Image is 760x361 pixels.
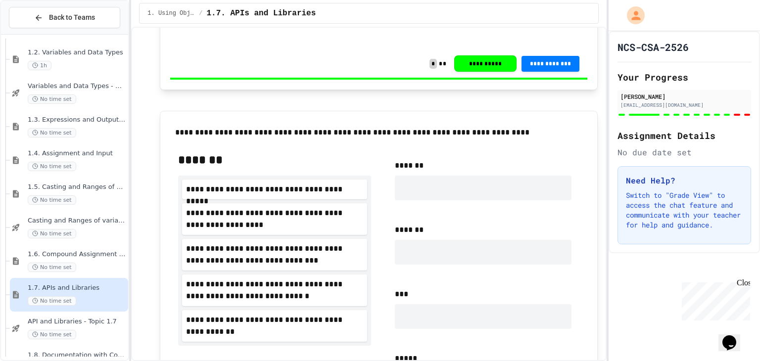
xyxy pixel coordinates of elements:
[28,229,76,238] span: No time set
[28,284,126,292] span: 1.7. APIs and Libraries
[9,7,120,28] button: Back to Teams
[28,162,76,171] span: No time set
[4,4,68,63] div: Chat with us now!Close
[617,70,751,84] h2: Your Progress
[626,175,743,186] h3: Need Help?
[28,61,51,70] span: 1h
[718,321,750,351] iframe: chat widget
[617,129,751,142] h2: Assignment Details
[28,183,126,191] span: 1.5. Casting and Ranges of Values
[28,128,76,137] span: No time set
[206,7,316,19] span: 1.7. APIs and Libraries
[28,195,76,205] span: No time set
[28,330,76,339] span: No time set
[617,146,751,158] div: No due date set
[28,317,126,326] span: API and Libraries - Topic 1.7
[617,4,647,27] div: My Account
[28,116,126,124] span: 1.3. Expressions and Output [New]
[28,217,126,225] span: Casting and Ranges of variables - Quiz
[49,12,95,23] span: Back to Teams
[28,149,126,158] span: 1.4. Assignment and Input
[28,48,126,57] span: 1.2. Variables and Data Types
[147,9,195,17] span: 1. Using Objects and Methods
[28,250,126,259] span: 1.6. Compound Assignment Operators
[28,94,76,104] span: No time set
[28,296,76,306] span: No time set
[620,92,748,101] div: [PERSON_NAME]
[28,263,76,272] span: No time set
[626,190,743,230] p: Switch to "Grade View" to access the chat feature and communicate with your teacher for help and ...
[678,278,750,320] iframe: chat widget
[199,9,202,17] span: /
[620,101,748,109] div: [EMAIL_ADDRESS][DOMAIN_NAME]
[617,40,689,54] h1: NCS-CSA-2526
[28,82,126,90] span: Variables and Data Types - Quiz
[28,351,126,360] span: 1.8. Documentation with Comments and Preconditions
